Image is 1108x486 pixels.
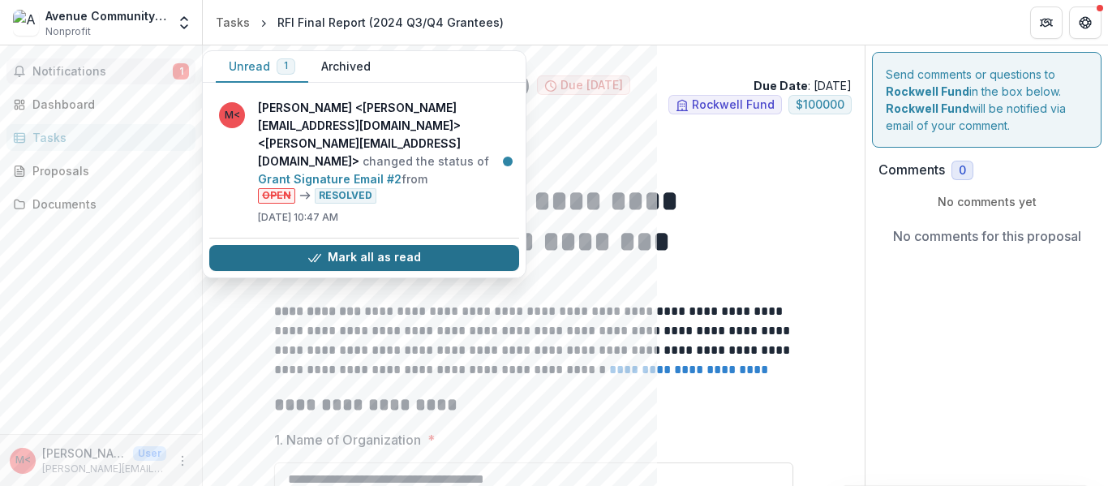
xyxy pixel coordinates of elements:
span: 1 [173,63,189,80]
p: [PERSON_NAME][EMAIL_ADDRESS][DOMAIN_NAME] [42,462,166,476]
p: [PERSON_NAME] <[PERSON_NAME][EMAIL_ADDRESS][DOMAIN_NAME]> <[PERSON_NAME][EMAIL_ADDRESS][DOMAIN_NA... [42,445,127,462]
p: : [DATE] [754,77,852,94]
button: Mark all as read [209,245,519,271]
p: [STREET_ADDRESS] [216,58,852,75]
p: changed the status of from [258,99,509,204]
div: Send comments or questions to in the box below. will be notified via email of your comment. [872,52,1102,148]
a: Grant Signature Email #2 [258,172,402,186]
span: Nonprofit [45,24,91,39]
p: No comments for this proposal [893,226,1081,246]
button: Notifications1 [6,58,195,84]
div: Mary L. Lawler <maryl@avenuecdc.org> <maryl@avenuecdc.org> [15,455,31,466]
button: Partners [1030,6,1063,39]
span: Due [DATE] [560,79,623,92]
a: Tasks [6,124,195,151]
img: Avenue Community Development Corporation [13,10,39,36]
button: Archived [308,51,384,83]
div: Documents [32,196,183,213]
span: 0 [959,164,966,178]
span: Rockwell Fund [692,98,775,112]
div: RFI Final Report (2024 Q3/Q4 Grantees) [277,14,504,31]
div: Tasks [32,129,183,146]
div: Avenue Community Development Corporation [45,7,166,24]
div: Tasks [216,14,250,31]
a: Tasks [209,11,256,34]
nav: breadcrumb [209,11,510,34]
button: Open entity switcher [173,6,195,39]
strong: Rockwell Fund [886,101,969,115]
strong: Rockwell Fund [886,84,969,98]
p: : [PERSON_NAME] from Rockwell Fund [229,127,839,144]
p: No comments yet [878,193,1095,210]
strong: Due Date [754,79,808,92]
button: Get Help [1069,6,1102,39]
span: $ 100000 [796,98,844,112]
a: Proposals [6,157,195,184]
span: Notifications [32,65,173,79]
h2: Comments [878,162,945,178]
div: Proposals [32,162,183,179]
a: Documents [6,191,195,217]
button: More [173,451,192,471]
p: User [133,446,166,461]
div: Dashboard [32,96,183,113]
button: Unread [216,51,308,83]
a: Dashboard [6,91,195,118]
p: 1. Name of Organization [274,430,421,449]
span: 1 [284,60,288,71]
